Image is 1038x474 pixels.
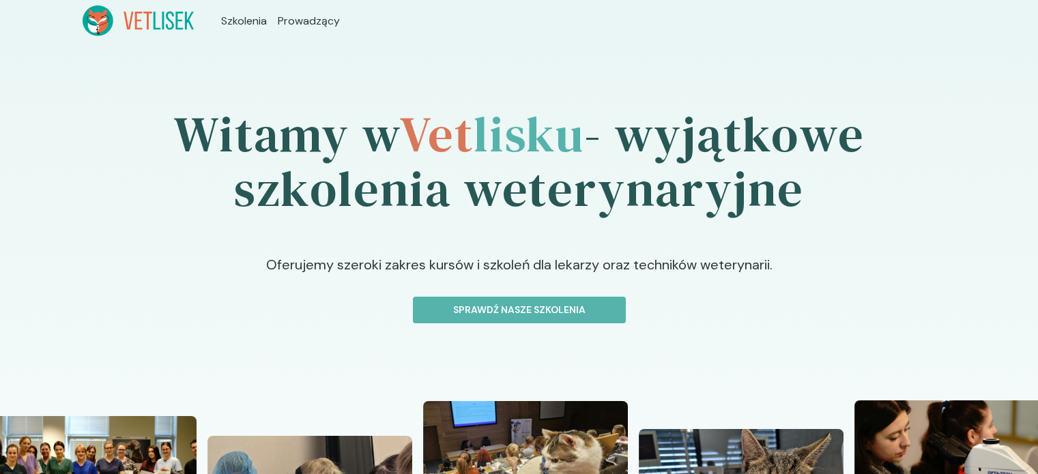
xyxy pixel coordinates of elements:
button: Sprawdź nasze szkolenia [413,297,626,323]
p: Oferujemy szeroki zakres kursów i szkoleń dla lekarzy oraz techników weterynarii. [173,254,865,297]
p: Sprawdź nasze szkolenia [424,303,614,317]
a: Szkolenia [221,13,267,29]
span: lisku [474,100,584,168]
span: Vet [399,100,474,168]
a: Prowadzący [278,13,340,29]
h1: Witamy w - wyjątkowe szkolenia weterynaryjne [83,69,956,254]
